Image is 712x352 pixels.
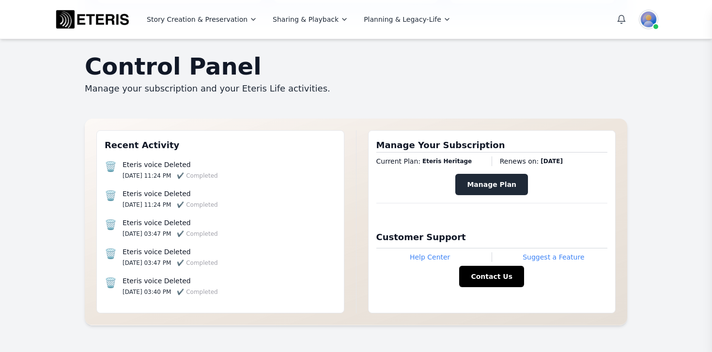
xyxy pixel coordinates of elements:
[360,13,455,26] button: Planning & Legacy-Life
[376,138,608,152] h2: Manage Your Subscription
[54,8,131,31] a: Eteris Logo
[455,174,528,195] button: Manage Plan
[85,55,627,78] h2: Control Panel
[123,276,218,286] p: Eteris voice Deleted
[105,189,117,202] span: 🗑️
[105,138,336,152] h2: Recent Activity
[177,289,217,295] span: ✔️ Completed
[177,260,217,266] span: ✔️ Completed
[85,82,410,95] p: Manage your subscription and your Eteris Life activities.
[410,252,450,262] a: Help Center
[639,10,658,29] img: User avatar
[54,8,131,31] img: Eteris Life Logo
[269,13,352,26] button: Sharing & Playback
[612,10,631,29] button: Open notifications
[123,160,218,169] p: Eteris voice Deleted
[459,266,524,287] button: Contact Us
[105,160,117,173] span: 🗑️
[123,247,218,257] p: Eteris voice Deleted
[143,13,261,26] button: Story Creation & Preservation
[422,157,472,165] span: Eteris Heritage
[123,289,171,295] small: [DATE] 03:40 PM
[177,230,217,237] span: ✔️ Completed
[123,230,171,237] small: [DATE] 03:47 PM
[123,218,218,228] p: Eteris voice Deleted
[376,156,421,166] span: Current Plan:
[376,227,608,248] h3: Customer Support
[105,276,117,290] span: 🗑️
[177,201,217,208] span: ✔️ Completed
[541,157,563,165] span: 2025-11-05T06:58:44+00:00
[105,247,117,260] span: 🗑️
[500,156,539,166] span: Renews on:
[177,172,217,179] span: ✔️ Completed
[523,252,584,262] a: Suggest a Feature
[105,218,117,231] span: 🗑️
[123,189,218,199] p: Eteris voice Deleted
[123,201,171,208] small: [DATE] 11:24 PM
[123,260,171,266] small: [DATE] 03:47 PM
[123,172,171,179] small: [DATE] 11:24 PM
